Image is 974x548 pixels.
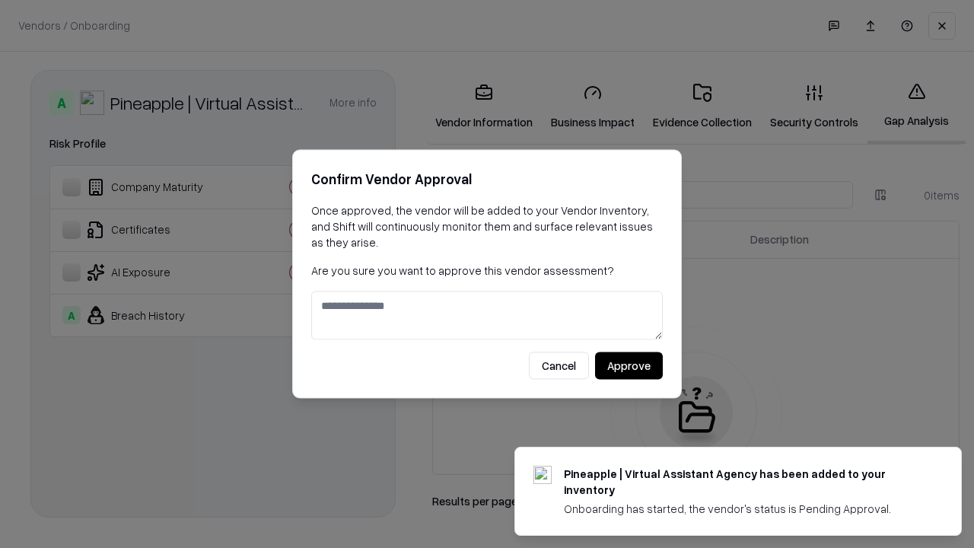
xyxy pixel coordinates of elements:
button: Cancel [529,352,589,380]
p: Once approved, the vendor will be added to your Vendor Inventory, and Shift will continuously mon... [311,202,663,250]
img: trypineapple.com [533,466,552,484]
p: Are you sure you want to approve this vendor assessment? [311,263,663,279]
div: Onboarding has started, the vendor's status is Pending Approval. [564,501,925,517]
div: Pineapple | Virtual Assistant Agency has been added to your inventory [564,466,925,498]
button: Approve [595,352,663,380]
h2: Confirm Vendor Approval [311,168,663,190]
